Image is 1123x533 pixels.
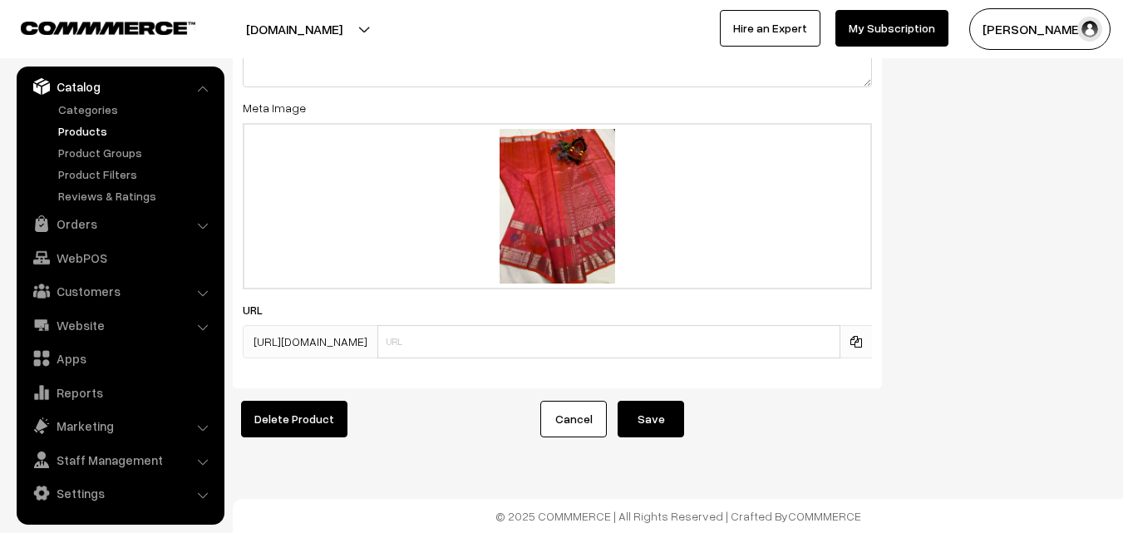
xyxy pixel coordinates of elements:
a: Website [21,310,219,340]
a: Product Groups [54,144,219,161]
img: COMMMERCE [21,22,195,34]
button: Delete Product [241,401,347,437]
a: Orders [21,209,219,239]
a: Marketing [21,411,219,441]
a: Settings [21,478,219,508]
a: Staff Management [21,445,219,475]
a: Reports [21,378,219,407]
a: Customers [21,276,219,306]
a: Apps [21,343,219,373]
a: My Subscription [835,10,948,47]
button: [DOMAIN_NAME] [188,8,401,50]
a: WebPOS [21,243,219,273]
a: Catalog [21,72,219,101]
a: Cancel [540,401,607,437]
label: URL [243,301,283,318]
footer: © 2025 COMMMERCE | All Rights Reserved | Crafted By [233,499,1123,533]
a: COMMMERCE [21,17,166,37]
a: COMMMERCE [788,509,861,523]
img: user [1077,17,1102,42]
span: [URL][DOMAIN_NAME] [243,325,377,358]
button: [PERSON_NAME] [969,8,1111,50]
a: Hire an Expert [720,10,820,47]
a: Products [54,122,219,140]
a: Reviews & Ratings [54,187,219,205]
a: Categories [54,101,219,118]
label: Meta Image [243,99,306,116]
input: URL [377,325,840,358]
a: Product Filters [54,165,219,183]
button: Save [618,401,684,437]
